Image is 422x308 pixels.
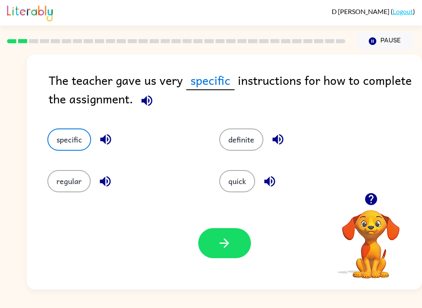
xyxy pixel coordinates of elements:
[393,7,413,15] a: Logout
[47,128,91,151] button: specific
[47,170,91,192] button: regular
[49,71,422,112] div: The teacher gave us very instructions for how to complete the assignment.
[332,7,415,15] div: ( )
[186,71,234,90] span: specific
[332,7,391,15] span: D [PERSON_NAME]
[330,197,412,280] video: Your browser must support playing .mp4 files to use Literably. Please try using another browser.
[219,170,255,192] button: quick
[7,3,53,21] img: Literably
[219,128,263,151] button: definite
[355,32,415,51] button: Pause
